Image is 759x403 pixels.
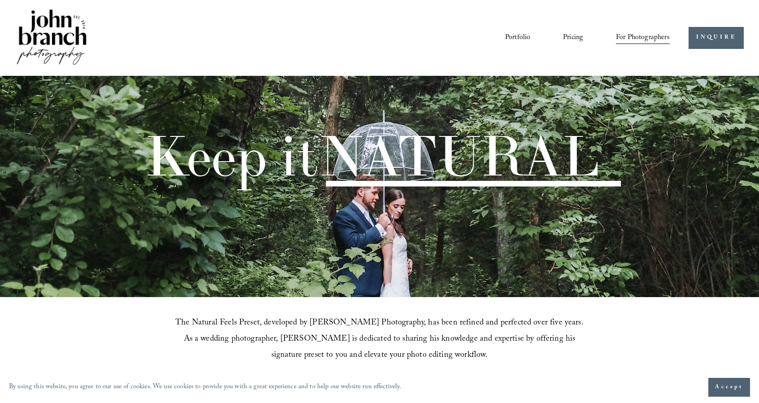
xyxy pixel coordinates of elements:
span: For Photographers [616,31,670,45]
a: Portfolio [505,30,530,45]
h1: Keep it [144,128,599,184]
span: This true, tested and proven Lightroom preset has helped [PERSON_NAME] IV serve over 200+ couples... [176,370,569,400]
a: INQUIRE [689,27,744,49]
img: John Branch IV Photography [15,8,88,68]
a: Pricing [563,30,583,45]
span: NATURAL [318,120,599,191]
button: Accept [708,378,750,397]
span: The Natural Feels Preset, developed by [PERSON_NAME] Photography, has been refined and perfected ... [175,316,586,363]
span: Accept [715,383,743,392]
p: By using this website, you agree to our use of cookies. We use cookies to provide you with a grea... [9,381,401,394]
a: folder dropdown [616,30,670,45]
